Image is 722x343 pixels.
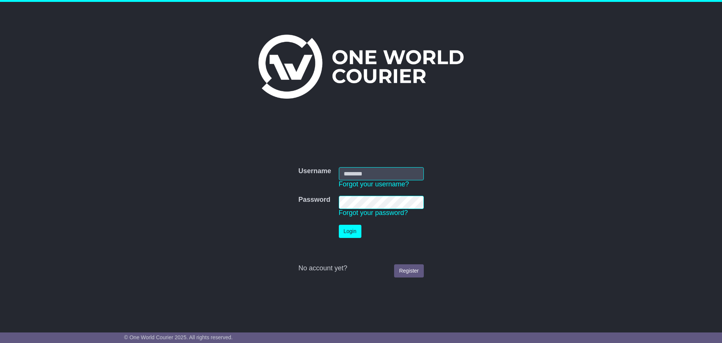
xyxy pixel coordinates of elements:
a: Forgot your password? [339,209,408,216]
label: Password [298,196,330,204]
a: Forgot your username? [339,180,409,188]
button: Login [339,225,361,238]
img: One World [258,35,464,99]
span: © One World Courier 2025. All rights reserved. [124,334,233,340]
a: Register [394,264,423,277]
label: Username [298,167,331,175]
div: No account yet? [298,264,423,273]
